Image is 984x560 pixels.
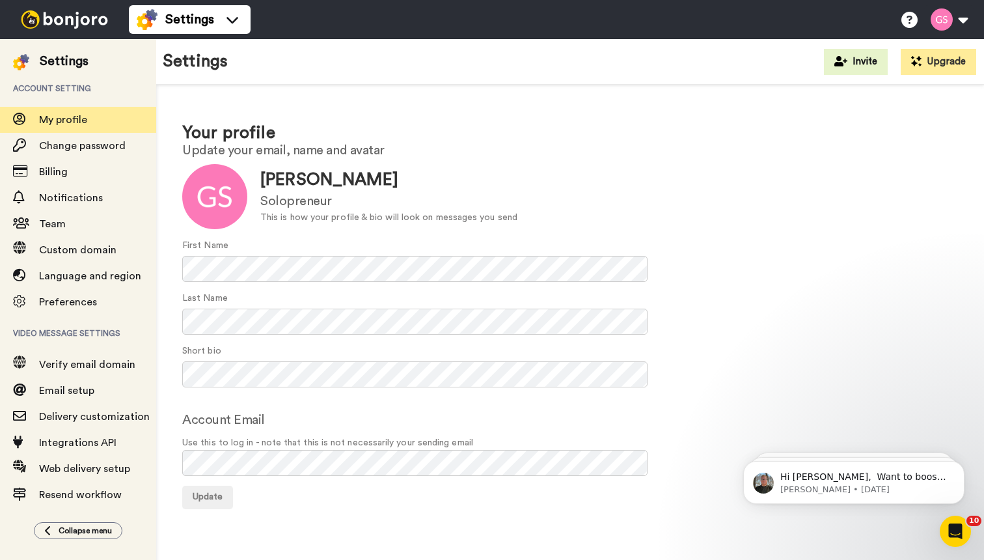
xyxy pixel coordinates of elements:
div: This is how your profile & bio will look on messages you send [260,211,517,225]
span: Custom domain [39,245,116,255]
h1: Your profile [182,124,958,143]
span: Notifications [39,193,103,203]
span: Web delivery setup [39,464,130,474]
img: bj-logo-header-white.svg [16,10,113,29]
iframe: Intercom notifications message [724,434,984,525]
span: Language and region [39,271,141,281]
button: Invite [824,49,888,75]
span: Email setup [39,385,94,396]
label: Last Name [182,292,228,305]
span: Change password [39,141,126,151]
span: Verify email domain [39,359,135,370]
div: [PERSON_NAME] [260,168,517,192]
span: Collapse menu [59,525,112,536]
span: Resend workflow [39,490,122,500]
div: Solopreneur [260,192,517,211]
iframe: Intercom live chat [940,516,971,547]
span: My profile [39,115,87,125]
img: settings-colored.svg [13,54,29,70]
button: Upgrade [901,49,976,75]
span: Settings [165,10,214,29]
span: Billing [39,167,68,177]
span: Use this to log in - note that this is not necessarily your sending email [182,436,958,450]
span: Integrations API [39,438,116,448]
label: First Name [182,239,228,253]
h1: Settings [163,52,228,71]
span: Update [193,492,223,501]
span: Delivery customization [39,412,150,422]
button: Collapse menu [34,522,122,539]
label: Short bio [182,344,221,358]
div: Settings [40,52,89,70]
h2: Update your email, name and avatar [182,143,958,158]
label: Account Email [182,410,265,430]
span: Preferences [39,297,97,307]
button: Update [182,486,233,509]
img: settings-colored.svg [137,9,157,30]
span: 10 [966,516,981,526]
span: Team [39,219,66,229]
